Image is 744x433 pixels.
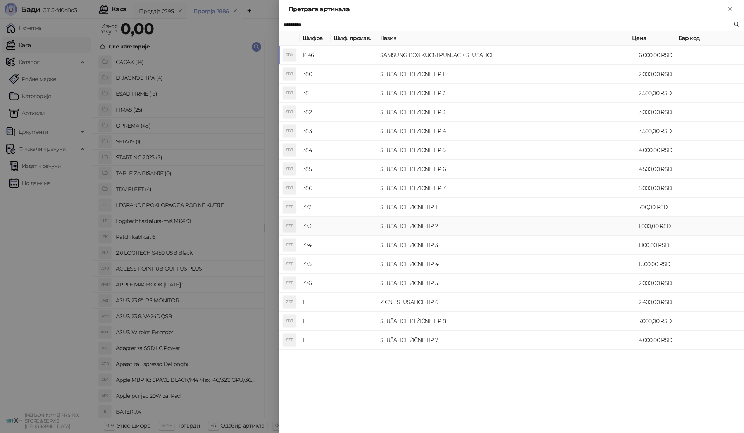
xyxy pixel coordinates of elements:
[635,46,682,65] td: 6.000,00 RSD
[300,65,331,84] td: 380
[300,331,331,350] td: 1
[300,122,331,141] td: 383
[377,31,629,46] th: Назив
[300,198,331,217] td: 372
[675,31,737,46] th: Бар код
[635,65,682,84] td: 2.000,00 RSD
[283,220,296,232] div: SZT
[300,274,331,293] td: 376
[635,198,682,217] td: 700,00 RSD
[283,87,296,99] div: SBT
[635,103,682,122] td: 3.000,00 RSD
[283,106,296,118] div: SBT
[300,255,331,274] td: 375
[635,331,682,350] td: 4.000,00 RSD
[635,312,682,331] td: 7.000,00 RSD
[300,31,331,46] th: Шифра
[635,217,682,236] td: 1.000,00 RSD
[300,160,331,179] td: 385
[635,141,682,160] td: 4.000,00 RSD
[377,122,635,141] td: SLUSALICE BEZICNE TIP 4
[377,141,635,160] td: SLUSALICE BEZICNE TIP 5
[377,293,635,312] td: ZICNE SLUSALICE TIP 6
[283,296,296,308] div: ZST
[300,103,331,122] td: 382
[377,274,635,293] td: SLUSALICE ZICNE TIP 5
[635,255,682,274] td: 1.500,00 RSD
[300,217,331,236] td: 373
[300,141,331,160] td: 384
[635,84,682,103] td: 2.500,00 RSD
[300,84,331,103] td: 381
[635,236,682,255] td: 1.100,00 RSD
[283,125,296,137] div: SBT
[300,179,331,198] td: 386
[300,293,331,312] td: 1
[635,274,682,293] td: 2.000,00 RSD
[300,46,331,65] td: 1646
[283,239,296,251] div: SZT
[283,201,296,213] div: SZT
[300,312,331,331] td: 1
[725,5,735,14] button: Close
[283,163,296,175] div: SBT
[635,179,682,198] td: 5.000,00 RSD
[635,122,682,141] td: 3.500,00 RSD
[377,84,635,103] td: SLUSALICE BEZICNE TIP 2
[283,49,296,61] div: SBK
[283,68,296,80] div: SBT
[377,46,635,65] td: SAMSUNG BOX KUCNI PUNJAC + SLUSALICE
[331,31,377,46] th: Шиф. произв.
[283,144,296,156] div: SBT
[300,236,331,255] td: 374
[288,5,725,14] div: Претрага артикала
[377,255,635,274] td: SLUSALICE ZICNE TIP 4
[635,293,682,312] td: 2.400,00 RSD
[377,103,635,122] td: SLUSALICE BEZICNE TIP 3
[283,315,296,327] div: SBT
[377,179,635,198] td: SLUSALICE BEZICNE TIP 7
[283,258,296,270] div: SZT
[377,236,635,255] td: SLUSALICE ZICNE TIP 3
[377,198,635,217] td: SLUSALICE ZICNE TIP 1
[283,182,296,194] div: SBT
[377,65,635,84] td: SLUSALICE BEZICNE TIP 1
[377,312,635,331] td: SLUŠALICE BEŽIČNE TIP 8
[635,160,682,179] td: 4.500,00 RSD
[629,31,675,46] th: Цена
[377,217,635,236] td: SLUSALICE ZICNE TIP 2
[377,160,635,179] td: SLUSALICE BEZICNE TIP 6
[377,331,635,350] td: SLUŠALICE ŽIČNE TIP 7
[283,277,296,289] div: SZT
[283,334,296,346] div: SŽT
